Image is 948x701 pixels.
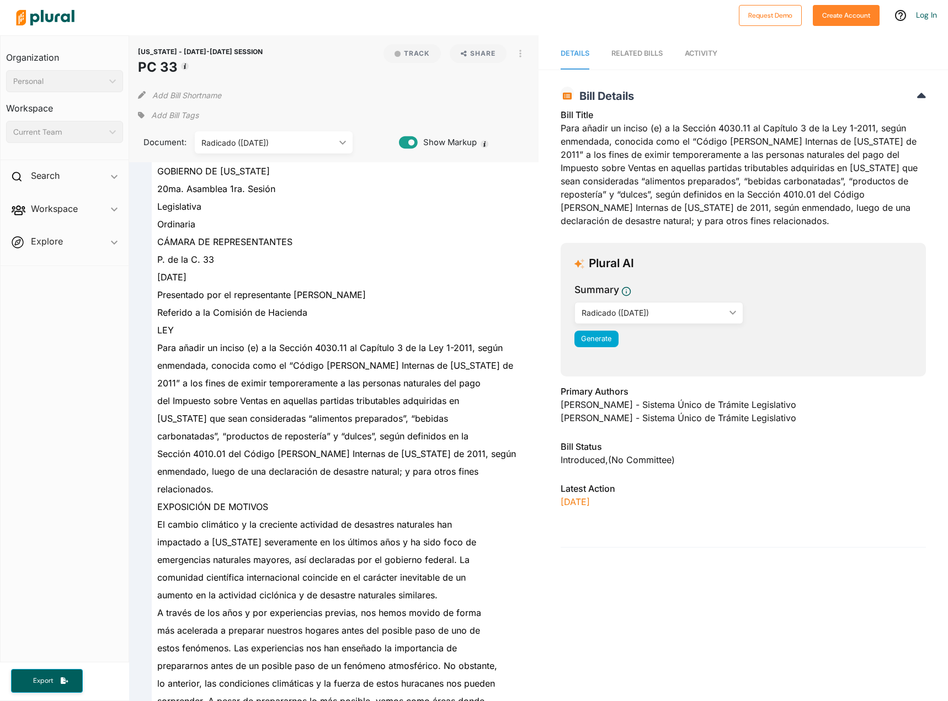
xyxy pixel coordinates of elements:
[574,283,619,297] h3: Summary
[157,660,497,671] span: prepararnos antes de un posible paso de un fenómeno atmosférico. No obstante,
[384,44,441,63] button: Track
[581,334,611,343] span: Generate
[561,108,926,121] h3: Bill Title
[157,342,503,353] span: Para añadir un inciso (e) a la Sección 4030.11 al Capítulo 3 de la Ley 1-2011, según
[157,448,516,459] span: Sección 4010.01 del Código [PERSON_NAME] Internas de [US_STATE] de 2011, según
[561,385,926,398] h3: Primary Authors
[138,136,182,148] span: Document:
[561,411,926,424] div: [PERSON_NAME] - Sistema Único de Trámite Legislativo
[157,501,268,512] span: EXPOSICIÓN DE MOTIVOS
[13,126,105,138] div: Current Team
[157,183,275,194] span: 20ma. Asamblea 1ra. Sesión
[201,137,335,148] div: Radicado ([DATE])
[418,136,477,148] span: Show Markup
[157,572,466,583] span: comunidad científica internacional coincide en el carácter inevitable de un
[152,86,221,104] button: Add Bill Shortname
[157,642,457,654] span: estos fenómenos. Las experiencias nos han enseñado la importancia de
[813,5,880,26] button: Create Account
[157,378,481,389] span: 2011” a los fines de eximir temporeramente a las personas naturales del pago
[561,108,926,234] div: Para añadir un inciso (e) a la Sección 4030.11 al Capítulo 3 de la Ley 1-2011, según enmendada, c...
[157,219,195,230] span: Ordinaria
[574,331,619,347] button: Generate
[157,607,481,618] span: A través de los años y por experiencias previas, nos hemos movido de forma
[685,49,717,57] span: Activity
[813,9,880,20] a: Create Account
[157,307,307,318] span: Referido a la Comisión de Hacienda
[561,482,926,495] h3: Latest Action
[561,453,926,466] div: Introduced , (no committee)
[157,272,187,283] span: [DATE]
[138,47,263,56] span: [US_STATE] - [DATE]-[DATE] SESSION
[582,307,725,318] div: Radicado ([DATE])
[450,44,507,63] button: Share
[574,89,634,103] span: Bill Details
[11,669,83,693] button: Export
[31,169,60,182] h2: Search
[561,495,926,508] p: [DATE]
[561,440,926,453] h3: Bill Status
[157,519,452,530] span: El cambio climático y la creciente actividad de desastres naturales han
[157,166,270,177] span: GOBIERNO DE [US_STATE]
[157,201,201,212] span: Legislativa
[561,38,589,70] a: Details
[611,48,663,59] div: RELATED BILLS
[739,5,802,26] button: Request Demo
[157,484,214,495] span: relacionados.
[157,325,174,336] span: LEY
[157,625,480,636] span: más acelerada a preparar nuestros hogares antes del posible paso de uno de
[157,236,292,247] span: CÁMARA DE REPRESENTANTES
[6,92,123,116] h3: Workspace
[157,289,366,300] span: Presentado por el representante [PERSON_NAME]
[25,676,61,686] span: Export
[138,57,263,77] h1: PC 33
[480,139,489,149] div: Tooltip anchor
[445,44,511,63] button: Share
[157,254,214,265] span: P. de la C. 33
[157,537,476,548] span: impactado a [US_STATE] severamente en los últimos años y ha sido foco de
[561,49,589,57] span: Details
[611,38,663,70] a: RELATED BILLS
[916,10,937,20] a: Log In
[157,678,495,689] span: lo anterior, las condiciones climáticas y la fuerza de estos huracanes nos pueden
[157,360,513,371] span: enmendada, conocida como el “Código [PERSON_NAME] Internas de [US_STATE] de
[157,590,438,601] span: aumento en la actividad ciclónica y de desastre naturales similares.
[157,395,459,406] span: del Impuesto sobre Ventas en aquellas partidas tributables adquiridas en
[685,38,717,70] a: Activity
[6,41,123,66] h3: Organization
[138,107,199,124] div: Add tags
[13,76,105,87] div: Personal
[157,431,468,442] span: carbonatadas”, “productos de repostería” y “dulces”, según definidos en la
[157,466,478,477] span: enmendado, luego de una declaración de desastre natural; y para otros fines
[739,9,802,20] a: Request Demo
[157,554,470,565] span: emergencias naturales mayores, así declaradas por el gobierno federal. La
[180,61,190,71] div: Tooltip anchor
[151,110,199,121] span: Add Bill Tags
[589,257,634,270] h3: Plural AI
[561,398,926,411] div: [PERSON_NAME] - Sistema Único de Trámite Legislativo
[157,413,448,424] span: [US_STATE] que sean consideradas “alimentos preparados”, “bebidas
